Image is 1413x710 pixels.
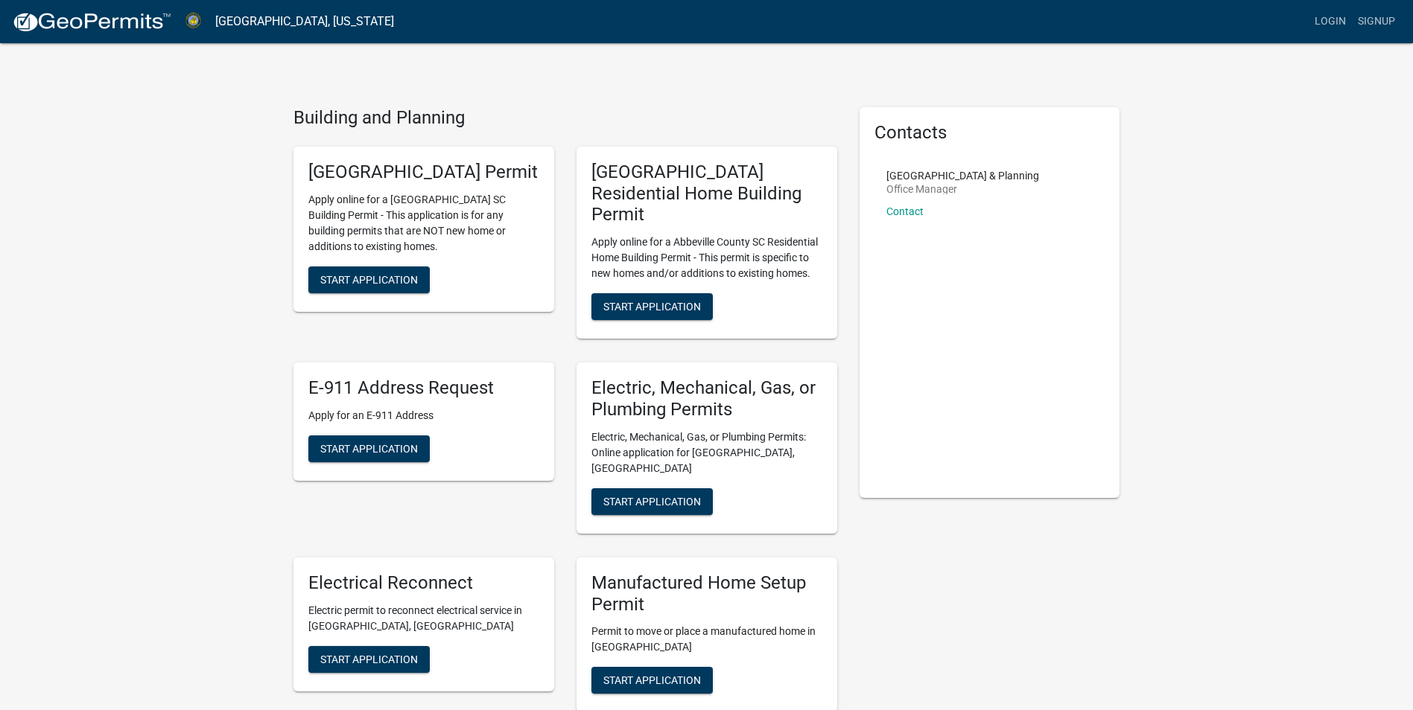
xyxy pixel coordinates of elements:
p: Apply for an E-911 Address [308,408,539,423]
p: Apply online for a Abbeville County SC Residential Home Building Permit - This permit is specific... [591,234,822,281]
h5: E-911 Address Request [308,377,539,399]
p: Apply online for a [GEOGRAPHIC_DATA] SC Building Permit - This application is for any building pe... [308,192,539,255]
h5: Contacts [874,122,1105,144]
h5: Electrical Reconnect [308,572,539,594]
img: Abbeville County, South Carolina [183,11,203,31]
button: Start Application [591,293,713,320]
button: Start Application [591,488,713,515]
a: [GEOGRAPHIC_DATA], [US_STATE] [215,9,394,34]
h5: [GEOGRAPHIC_DATA] Permit [308,161,539,183]
a: Signup [1352,7,1401,36]
span: Start Application [320,442,418,454]
p: Electric, Mechanical, Gas, or Plumbing Permits: Online application for [GEOGRAPHIC_DATA], [GEOGRA... [591,429,822,476]
h5: Manufactured Home Setup Permit [591,572,822,615]
button: Start Application [308,266,430,293]
a: Contact [886,205,924,217]
h5: Electric, Mechanical, Gas, or Plumbing Permits [591,377,822,420]
p: Office Manager [886,184,1039,194]
button: Start Application [591,667,713,694]
p: Electric permit to reconnect electrical service in [GEOGRAPHIC_DATA], [GEOGRAPHIC_DATA] [308,603,539,634]
p: Permit to move or place a manufactured home in [GEOGRAPHIC_DATA] [591,624,822,655]
h5: [GEOGRAPHIC_DATA] Residential Home Building Permit [591,161,822,226]
span: Start Application [603,301,701,313]
a: Login [1309,7,1352,36]
button: Start Application [308,435,430,462]
span: Start Application [320,653,418,665]
span: Start Application [603,674,701,686]
button: Start Application [308,646,430,673]
span: Start Application [320,273,418,285]
h4: Building and Planning [293,107,837,129]
p: [GEOGRAPHIC_DATA] & Planning [886,170,1039,181]
span: Start Application [603,495,701,507]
